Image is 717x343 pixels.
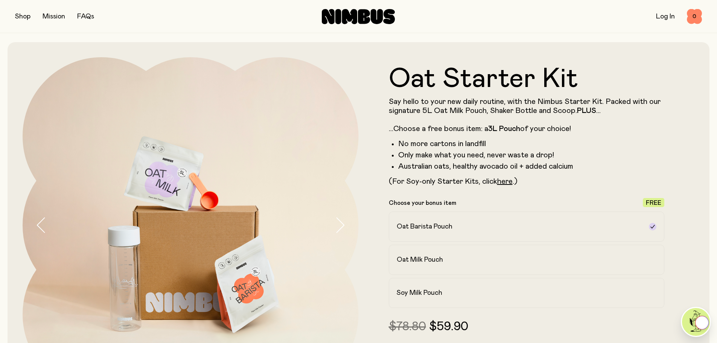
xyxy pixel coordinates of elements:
[397,255,443,264] h2: Oat Milk Pouch
[77,13,94,20] a: FAQs
[389,66,665,93] h1: Oat Starter Kit
[577,107,596,114] strong: PLUS
[656,13,675,20] a: Log In
[43,13,65,20] a: Mission
[397,288,442,297] h2: Soy Milk Pouch
[429,321,468,333] span: $59.90
[398,162,665,171] li: Australian oats, healthy avocado oil + added calcium
[499,125,520,133] strong: Pouch
[389,97,665,133] p: Say hello to your new daily routine, with the Nimbus Starter Kit. Packed with our signature 5L Oa...
[398,151,665,160] li: Only make what you need, never waste a drop!
[397,222,452,231] h2: Oat Barista Pouch
[488,125,497,133] strong: 3L
[389,199,456,207] p: Choose your bonus item
[682,308,710,336] img: agent
[389,177,665,186] p: (For Soy-only Starter Kits, click .)
[646,200,661,206] span: Free
[687,9,702,24] button: 0
[398,139,665,148] li: No more cartons in landfill
[497,178,513,185] a: here
[389,321,426,333] span: $78.80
